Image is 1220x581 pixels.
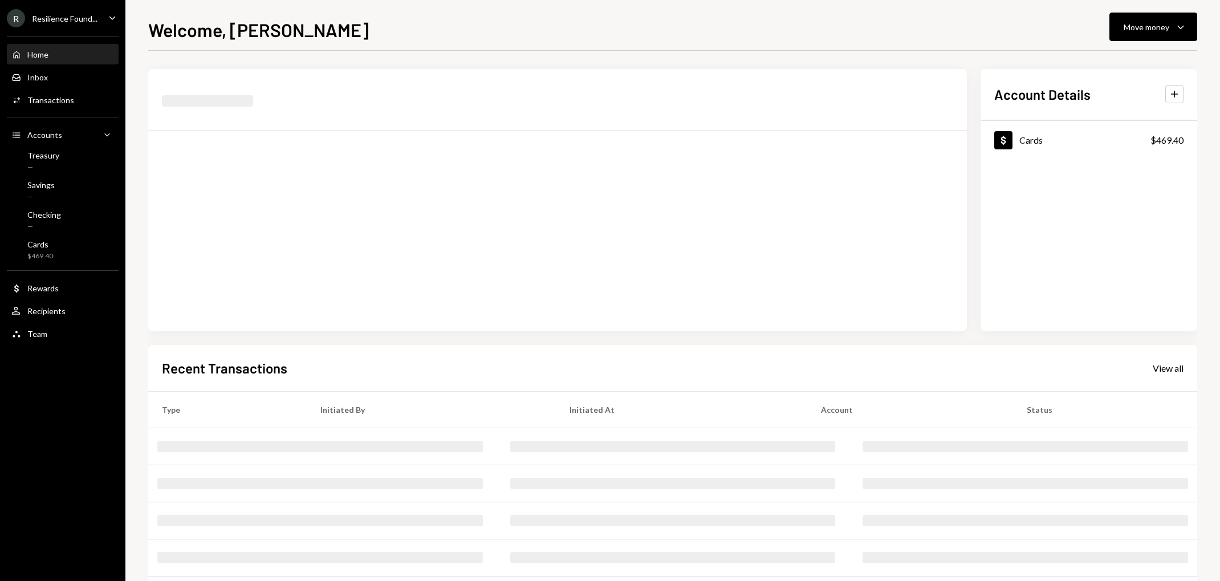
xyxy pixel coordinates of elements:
[27,151,59,160] div: Treasury
[148,18,369,41] h1: Welcome, [PERSON_NAME]
[27,222,61,231] div: —
[27,162,59,172] div: —
[7,323,119,344] a: Team
[7,278,119,298] a: Rewards
[27,329,47,339] div: Team
[148,391,307,428] th: Type
[1153,361,1184,374] a: View all
[556,391,807,428] th: Initiated At
[27,192,55,202] div: —
[1150,133,1184,147] div: $469.40
[27,210,61,220] div: Checking
[1124,21,1169,33] div: Move money
[994,85,1091,104] h2: Account Details
[7,147,119,174] a: Treasury—
[7,44,119,64] a: Home
[807,391,1013,428] th: Account
[7,206,119,234] a: Checking—
[27,50,48,59] div: Home
[27,95,74,105] div: Transactions
[7,300,119,321] a: Recipients
[981,121,1197,159] a: Cards$469.40
[27,239,53,249] div: Cards
[27,251,53,261] div: $469.40
[27,283,59,293] div: Rewards
[7,90,119,110] a: Transactions
[27,180,55,190] div: Savings
[7,124,119,145] a: Accounts
[27,72,48,82] div: Inbox
[7,9,25,27] div: R
[307,391,556,428] th: Initiated By
[1013,391,1197,428] th: Status
[7,236,119,263] a: Cards$469.40
[7,177,119,204] a: Savings—
[1019,135,1043,145] div: Cards
[1109,13,1197,41] button: Move money
[32,14,97,23] div: Resilience Found...
[7,67,119,87] a: Inbox
[27,306,66,316] div: Recipients
[162,359,287,377] h2: Recent Transactions
[1153,363,1184,374] div: View all
[27,130,62,140] div: Accounts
